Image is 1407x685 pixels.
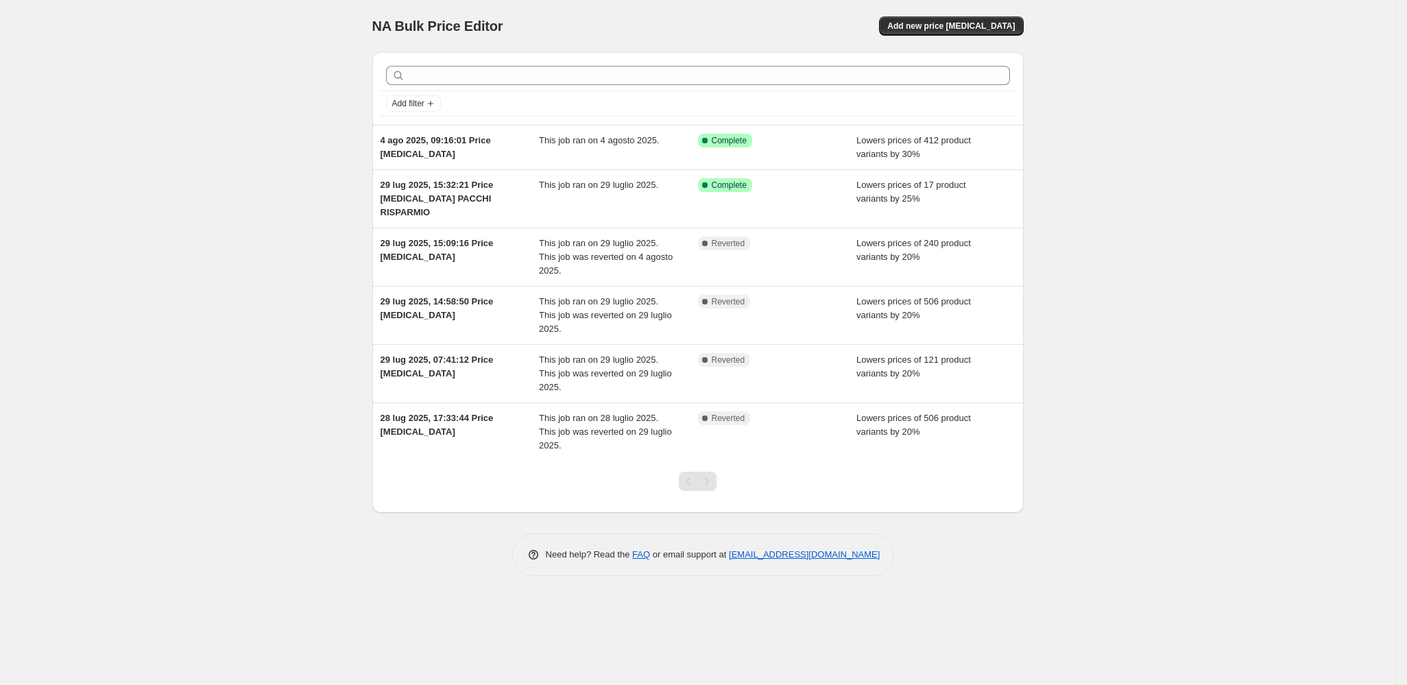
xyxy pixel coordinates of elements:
span: NA Bulk Price Editor [372,19,503,34]
span: Lowers prices of 17 product variants by 25% [856,180,966,204]
span: This job ran on 29 luglio 2025. This job was reverted on 4 agosto 2025. [539,238,673,276]
span: 29 lug 2025, 15:32:21 Price [MEDICAL_DATA] PACCHI RISPARMIO [381,180,494,217]
span: Add new price [MEDICAL_DATA] [887,21,1015,32]
span: 29 lug 2025, 14:58:50 Price [MEDICAL_DATA] [381,296,494,320]
span: 28 lug 2025, 17:33:44 Price [MEDICAL_DATA] [381,413,494,437]
span: Reverted [712,413,745,424]
nav: Pagination [679,472,717,491]
span: Lowers prices of 412 product variants by 30% [856,135,971,159]
span: This job ran on 29 luglio 2025. This job was reverted on 29 luglio 2025. [539,296,672,334]
span: 29 lug 2025, 07:41:12 Price [MEDICAL_DATA] [381,354,494,378]
span: Reverted [712,238,745,249]
a: FAQ [632,549,650,560]
span: This job ran on 28 luglio 2025. This job was reverted on 29 luglio 2025. [539,413,672,450]
span: This job ran on 29 luglio 2025. This job was reverted on 29 luglio 2025. [539,354,672,392]
span: Add filter [392,98,424,109]
span: Complete [712,135,747,146]
span: Need help? Read the [546,549,633,560]
span: Complete [712,180,747,191]
span: Lowers prices of 506 product variants by 20% [856,296,971,320]
button: Add new price [MEDICAL_DATA] [879,16,1023,36]
a: [EMAIL_ADDRESS][DOMAIN_NAME] [729,549,880,560]
span: Lowers prices of 240 product variants by 20% [856,238,971,262]
span: 29 lug 2025, 15:09:16 Price [MEDICAL_DATA] [381,238,494,262]
span: or email support at [650,549,729,560]
span: 4 ago 2025, 09:16:01 Price [MEDICAL_DATA] [381,135,491,159]
span: This job ran on 29 luglio 2025. [539,180,658,190]
span: This job ran on 4 agosto 2025. [539,135,660,145]
button: Add filter [386,95,441,112]
span: Reverted [712,354,745,365]
span: Lowers prices of 121 product variants by 20% [856,354,971,378]
span: Lowers prices of 506 product variants by 20% [856,413,971,437]
span: Reverted [712,296,745,307]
